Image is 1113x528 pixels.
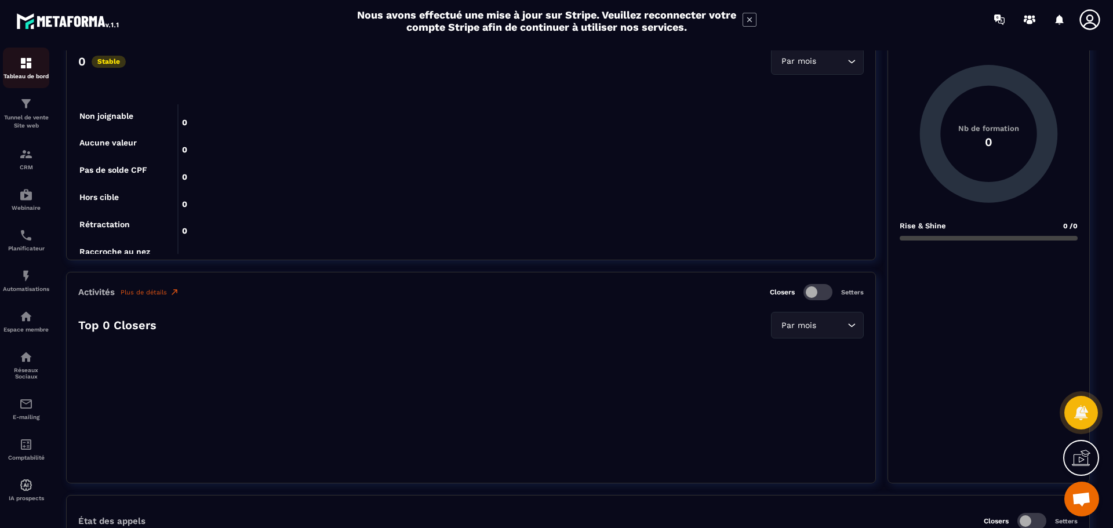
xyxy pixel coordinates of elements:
[78,318,157,332] p: Top 0 Closers
[79,192,119,202] tspan: Hors cible
[19,478,33,492] img: automations
[1055,518,1078,525] p: Setters
[1064,482,1099,516] div: Ouvrir le chat
[3,205,49,211] p: Webinaire
[819,55,845,68] input: Search for option
[771,312,864,338] div: Search for option
[3,388,49,429] a: emailemailE-mailing
[3,114,49,130] p: Tunnel de vente Site web
[3,48,49,88] a: formationformationTableau de bord
[1063,222,1078,230] span: 0 /0
[357,9,737,33] h2: Nous avons effectué une mise à jour sur Stripe. Veuillez reconnecter votre compte Stripe afin de ...
[779,55,819,68] span: Par mois
[3,220,49,260] a: schedulerschedulerPlanificateur
[19,269,33,283] img: automations
[3,260,49,301] a: automationsautomationsAutomatisations
[121,287,179,297] a: Plus de détails
[3,301,49,341] a: automationsautomationsEspace membre
[19,188,33,202] img: automations
[19,397,33,411] img: email
[3,414,49,420] p: E-mailing
[79,138,137,147] tspan: Aucune valeur
[3,326,49,333] p: Espace membre
[819,319,845,332] input: Search for option
[3,367,49,380] p: Réseaux Sociaux
[3,139,49,179] a: formationformationCRM
[79,165,147,174] tspan: Pas de solde CPF
[3,164,49,170] p: CRM
[78,516,146,526] p: État des appels
[78,287,115,297] p: Activités
[79,220,130,229] tspan: Rétractation
[3,88,49,139] a: formationformationTunnel de vente Site web
[19,309,33,323] img: automations
[19,350,33,364] img: social-network
[3,429,49,469] a: accountantaccountantComptabilité
[170,287,179,297] img: narrow-up-right-o.6b7c60e2.svg
[841,289,864,296] p: Setters
[19,438,33,451] img: accountant
[3,454,49,461] p: Comptabilité
[3,495,49,501] p: IA prospects
[779,319,819,332] span: Par mois
[900,221,946,230] p: Rise & Shine
[19,56,33,70] img: formation
[770,288,795,296] p: Closers
[79,247,150,256] tspan: Raccroche au nez
[3,73,49,79] p: Tableau de bord
[3,245,49,252] p: Planificateur
[19,147,33,161] img: formation
[79,111,133,121] tspan: Non joignable
[19,97,33,111] img: formation
[984,517,1009,525] p: Closers
[16,10,121,31] img: logo
[92,56,126,68] p: Stable
[19,228,33,242] img: scheduler
[3,341,49,388] a: social-networksocial-networkRéseaux Sociaux
[78,54,86,68] p: 0
[771,48,864,75] div: Search for option
[3,286,49,292] p: Automatisations
[3,179,49,220] a: automationsautomationsWebinaire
